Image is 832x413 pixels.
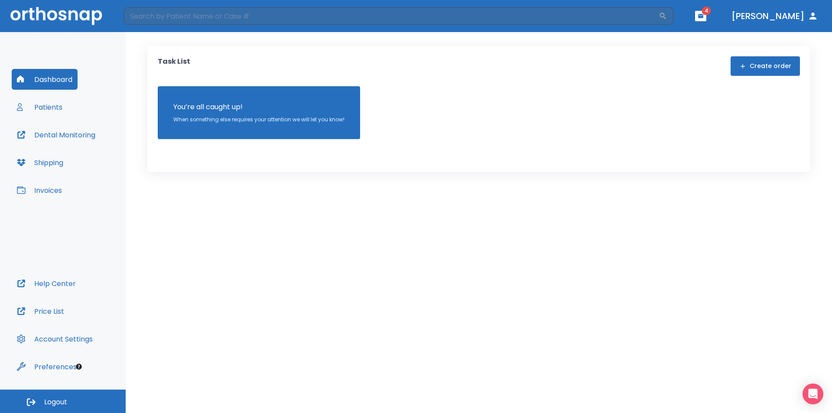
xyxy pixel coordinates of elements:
[728,8,822,24] button: [PERSON_NAME]
[803,384,823,404] div: Open Intercom Messenger
[12,124,101,145] button: Dental Monitoring
[12,152,68,173] button: Shipping
[12,328,98,349] button: Account Settings
[12,97,68,117] button: Patients
[75,363,83,371] div: Tooltip anchor
[12,356,82,377] button: Preferences
[10,7,102,25] img: Orthosnap
[44,397,67,407] span: Logout
[12,301,69,322] button: Price List
[124,7,659,25] input: Search by Patient Name or Case #
[12,69,78,90] button: Dashboard
[702,7,711,15] span: 4
[731,56,800,76] button: Create order
[173,116,344,124] p: When something else requires your attention we will let you know!
[12,180,67,201] button: Invoices
[173,102,344,112] p: You’re all caught up!
[158,56,190,76] p: Task List
[12,273,81,294] button: Help Center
